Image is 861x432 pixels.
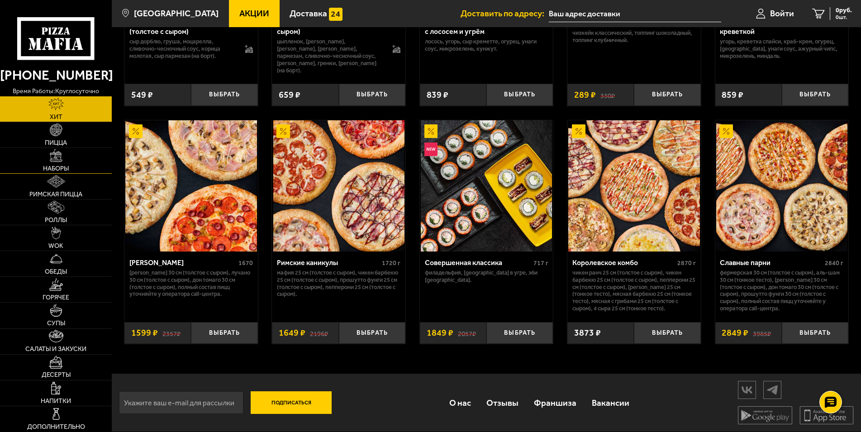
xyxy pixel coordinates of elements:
s: 330 ₽ [600,90,615,100]
span: [GEOGRAPHIC_DATA] [134,9,219,18]
span: 3873 ₽ [574,328,601,337]
span: 1599 ₽ [131,328,158,337]
img: Акционный [129,124,143,138]
button: Выбрать [339,322,405,344]
button: Выбрать [486,322,553,344]
button: Выбрать [486,84,553,106]
button: Выбрать [191,84,257,106]
a: АкционныйКоролевское комбо [567,120,701,252]
span: Десерты [42,372,71,378]
button: Выбрать [191,322,257,344]
p: цыпленок, [PERSON_NAME], [PERSON_NAME], [PERSON_NAME], пармезан, сливочно-чесночный соус, [PERSON... [277,38,383,74]
p: сыр дорблю, груша, моцарелла, сливочно-чесночный соус, корица молотая, сыр пармезан (на борт). [129,38,236,60]
span: 2870 г [677,259,696,267]
img: Королевское комбо [568,120,699,252]
span: Пицца [45,140,67,146]
img: 15daf4d41897b9f0e9f617042186c801.svg [329,8,342,21]
a: Вакансии [584,388,637,418]
span: Супы [47,320,65,327]
img: Совершенная классика [421,120,552,252]
div: Римские каникулы [277,258,380,267]
img: Новинка [424,142,438,156]
div: Груша горгондзола 25 см (толстое с сыром) [129,19,236,36]
div: Цезарь 25 см (толстое с сыром) [277,19,383,36]
div: [PERSON_NAME] с угрём и креветкой [720,19,826,36]
a: АкционныйХет Трик [124,120,258,252]
span: Хит [50,114,62,120]
span: WOK [48,243,63,249]
s: 3985 ₽ [753,328,771,337]
img: Римские каникулы [273,120,404,252]
input: Ваш адрес доставки [549,5,721,22]
a: АкционныйСлавные парни [715,120,849,252]
p: Чикен Ранч 25 см (толстое с сыром), Чикен Барбекю 25 см (толстое с сыром), Пепперони 25 см (толст... [572,269,696,312]
span: 1649 ₽ [279,328,305,337]
p: [PERSON_NAME] 30 см (толстое с сыром), Лучано 30 см (толстое с сыром), Дон Томаго 30 см (толстое ... [129,269,253,298]
img: Славные парни [716,120,847,252]
span: Доставка [290,9,327,18]
button: Подписаться [251,391,331,414]
img: Хет Трик [125,120,257,252]
span: 659 ₽ [279,90,300,100]
button: Выбрать [782,84,848,106]
span: Римская пицца [29,191,82,198]
div: Запеченный [PERSON_NAME] с лососем и угрём [425,19,531,36]
span: 2849 ₽ [722,328,748,337]
p: Мафия 25 см (толстое с сыром), Чикен Барбекю 25 см (толстое с сыром), Прошутто Фунги 25 см (толст... [277,269,400,298]
s: 2057 ₽ [458,328,476,337]
div: Королевское комбо [572,258,675,267]
input: Укажите ваш e-mail для рассылки [119,391,243,414]
span: 289 ₽ [574,90,596,100]
img: Акционный [572,124,585,138]
span: Наборы [43,166,69,172]
p: угорь, креветка спайси, краб-крем, огурец, [GEOGRAPHIC_DATA], унаги соус, ажурный чипс, микрозеле... [720,38,843,60]
span: Салаты и закуски [25,346,86,352]
img: vk [738,382,756,398]
span: 1670 [238,259,253,267]
span: 859 ₽ [722,90,743,100]
p: Филадельфия, [GEOGRAPHIC_DATA] в угре, Эби [GEOGRAPHIC_DATA]. [425,269,548,284]
div: Славные парни [720,258,823,267]
a: О нас [441,388,478,418]
s: 2357 ₽ [162,328,181,337]
span: Роллы [45,217,67,223]
button: Выбрать [782,322,848,344]
button: Выбрать [634,322,700,344]
span: 839 ₽ [427,90,448,100]
div: [PERSON_NAME] [129,258,236,267]
img: tg [764,382,781,398]
span: 1720 г [382,259,400,267]
img: Акционный [276,124,290,138]
span: Горячее [43,294,69,301]
span: Войти [770,9,794,18]
button: Выбрать [634,84,700,106]
p: Чизкейк классический, топпинг шоколадный, топпинг клубничный. [572,29,696,44]
span: 2840 г [825,259,843,267]
div: Совершенная классика [425,258,531,267]
span: 549 ₽ [131,90,153,100]
span: Доставить по адресу: [461,9,549,18]
span: 0 шт. [836,14,852,20]
span: Акции [239,9,269,18]
img: Акционный [719,124,733,138]
span: Напитки [41,398,71,404]
s: 2196 ₽ [310,328,328,337]
a: АкционныйРимские каникулы [272,120,405,252]
span: Обеды [45,269,67,275]
a: Отзывы [479,388,526,418]
p: Фермерская 30 см (толстое с сыром), Аль-Шам 30 см (тонкое тесто), [PERSON_NAME] 30 см (толстое с ... [720,269,843,312]
span: 717 г [533,259,548,267]
a: Франшиза [526,388,584,418]
span: 1849 ₽ [427,328,453,337]
span: Дополнительно [27,424,85,430]
img: Акционный [424,124,438,138]
span: 0 руб. [836,7,852,14]
p: лосось, угорь, Сыр креметте, огурец, унаги соус, микрозелень, кунжут. [425,38,548,52]
button: Выбрать [339,84,405,106]
a: АкционныйНовинкаСовершенная классика [420,120,553,252]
